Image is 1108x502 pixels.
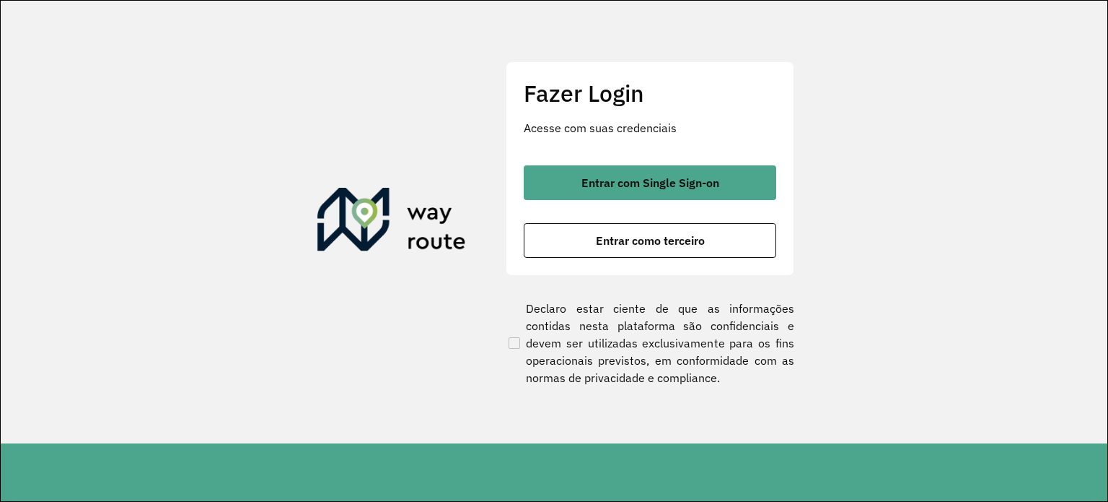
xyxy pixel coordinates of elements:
label: Declaro estar ciente de que as informações contidas nesta plataforma são confidenciais e devem se... [506,300,794,386]
span: Entrar como terceiro [596,235,705,246]
button: button [524,165,776,200]
p: Acesse com suas credenciais [524,119,776,137]
button: button [524,223,776,258]
span: Entrar com Single Sign-on [581,177,719,189]
h2: Fazer Login [524,79,776,107]
img: Roteirizador AmbevTech [317,188,466,257]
